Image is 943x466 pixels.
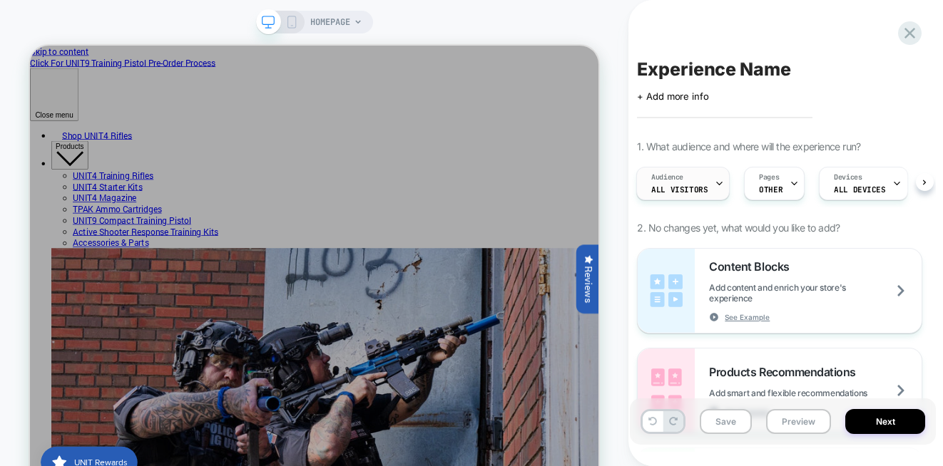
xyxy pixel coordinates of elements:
span: Add content and enrich your store's experience [709,282,922,304]
button: Save [700,409,752,434]
span: All Visitors [651,185,708,195]
span: Content Blocks [709,259,796,274]
span: Add smart and flexible recommendations [709,388,903,398]
button: Next [845,409,925,434]
span: HOMEPAGE [310,11,350,33]
span: Devices [834,172,862,182]
div: Reviews [728,265,759,357]
span: OTHER [759,185,783,195]
span: Experience Name [637,58,790,80]
span: 1. What audience and where will the experience run? [637,140,860,152]
button: Preview [766,409,831,434]
span: 2. No changes yet, what would you like to add? [637,222,840,234]
span: See Example [725,312,770,322]
span: + Add more info [637,90,708,102]
span: Pages [759,172,779,182]
span: Products Recommendations [709,365,862,379]
span: ALL DEVICES [834,185,885,195]
span: Audience [651,172,683,182]
span: UNIT Rewards [44,11,115,32]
